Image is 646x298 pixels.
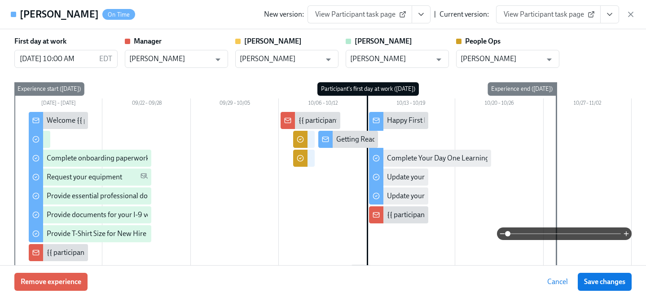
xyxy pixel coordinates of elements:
div: Complete your background check in Checkr [47,134,180,144]
div: Current version: [439,9,489,19]
button: Open [432,53,446,67]
div: Complete Your Day One Learning Path [387,153,505,163]
div: {{ participant.fullName }} Starting! [47,248,152,258]
div: Confirm {{ participant.fullName }}'s background check passed [311,153,501,163]
button: Cancel [541,273,574,291]
div: Change start-date for {{ participant.fullName }} [311,134,455,144]
p: EDT [99,54,112,64]
div: Participant's first day at work ([DATE]) [317,82,419,96]
button: Open [211,53,225,67]
strong: [PERSON_NAME] [244,37,302,45]
button: Save changes [578,273,632,291]
div: {{ participant.firstName }} starts [DATE]! [387,210,510,220]
button: View task page [412,5,431,23]
div: | [434,9,436,19]
div: Welcome {{ participant.firstName }}! [47,116,158,125]
div: [DATE] – [DATE] [14,98,102,110]
span: Save changes [584,277,625,286]
div: 10/27 – 11/02 [544,98,632,110]
label: First day at work [14,36,66,46]
div: 10/20 – 10/26 [455,98,543,110]
span: View Participant task page [504,10,593,19]
span: Personal Email [141,172,148,182]
div: Experience end ([DATE]) [488,82,556,96]
div: Experience start ([DATE]) [14,82,84,96]
button: View task page [600,5,619,23]
strong: People Ops [465,37,501,45]
button: 1 [350,265,372,280]
strong: [PERSON_NAME] [355,37,412,45]
div: Provide essential professional documentation [47,191,187,201]
div: 09/29 – 10/05 [191,98,279,110]
div: Getting Ready for Onboarding [336,134,429,144]
div: Complete onboarding paperwork in [GEOGRAPHIC_DATA] [47,153,228,163]
span: Remove experience [21,277,81,286]
span: View Participant task page [315,10,404,19]
span: Cancel [547,277,568,286]
div: 09/22 – 09/28 [102,98,190,110]
strong: Manager [134,37,162,45]
div: {{ participant.fullName }} starts in a week 🎉 [299,116,434,125]
h4: [PERSON_NAME] [20,8,99,21]
div: 10/13 – 10/19 [367,98,455,110]
a: View Participant task page [308,5,412,23]
div: Happy First Day {{ participant.firstName }}! [387,116,519,125]
button: Remove experience [14,273,88,291]
button: Open [321,53,335,67]
a: View Participant task page [496,5,601,23]
div: Update your Linkedin profile [387,172,475,182]
div: Request your equipment [47,172,122,182]
div: 10/06 – 10/12 [279,98,367,110]
button: Open [542,53,556,67]
div: Provide documents for your I-9 verification [47,210,178,220]
div: New version: [264,9,304,19]
span: On Time [102,11,135,18]
div: Update your Email Signature [387,191,475,201]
